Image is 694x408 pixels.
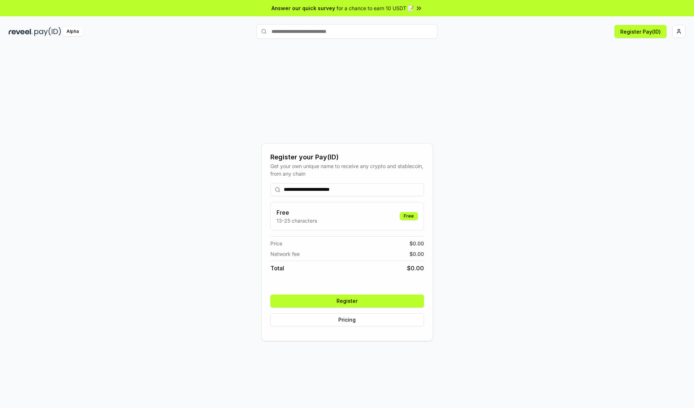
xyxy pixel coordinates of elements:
[271,4,335,12] span: Answer our quick survey
[277,208,317,217] h3: Free
[410,250,424,258] span: $ 0.00
[407,264,424,272] span: $ 0.00
[410,240,424,247] span: $ 0.00
[270,295,424,308] button: Register
[63,27,83,36] div: Alpha
[337,4,414,12] span: for a chance to earn 10 USDT 📝
[614,25,667,38] button: Register Pay(ID)
[277,217,317,224] p: 13-25 characters
[270,240,282,247] span: Price
[34,27,61,36] img: pay_id
[270,250,300,258] span: Network fee
[9,27,33,36] img: reveel_dark
[270,152,424,162] div: Register your Pay(ID)
[270,313,424,326] button: Pricing
[270,162,424,177] div: Get your own unique name to receive any crypto and stablecoin, from any chain
[270,264,284,272] span: Total
[400,212,418,220] div: Free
